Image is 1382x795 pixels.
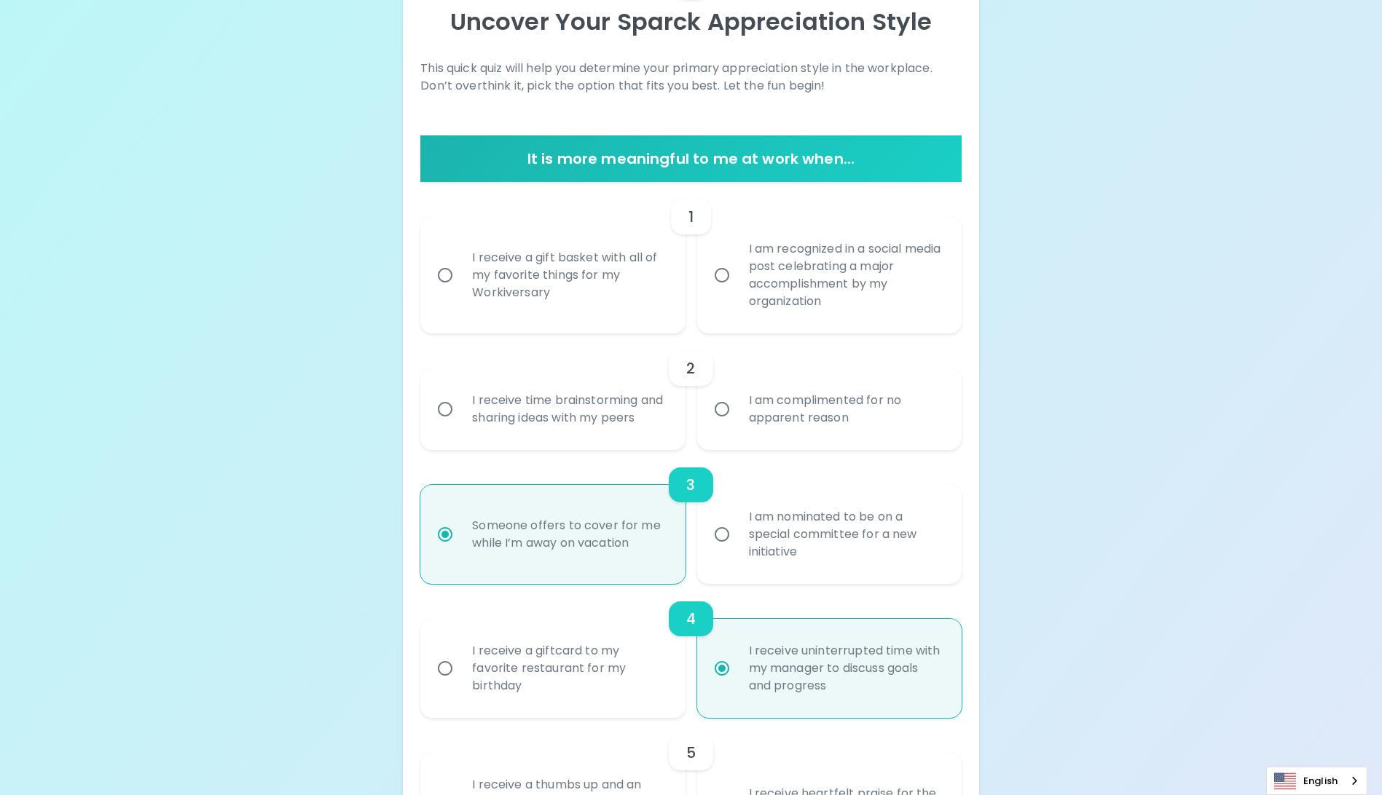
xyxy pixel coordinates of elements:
div: choice-group-check [420,333,961,450]
div: choice-group-check [420,450,961,584]
div: I receive a gift basket with all of my favorite things for my Workiversary [460,232,677,319]
div: Language [1266,767,1367,795]
div: I receive time brainstorming and sharing ideas with my peers [460,374,677,444]
a: English [1267,767,1367,794]
div: Someone offers to cover for me while I’m away on vacation [460,499,677,569]
aside: Language selected: English [1266,767,1367,795]
div: I am complimented for no apparent reason [737,374,954,444]
div: choice-group-check [420,182,961,333]
div: I receive a giftcard to my favorite restaurant for my birthday [460,625,677,712]
div: I receive uninterrupted time with my manager to discuss goals and progress [737,625,954,712]
div: choice-group-check [420,584,961,718]
h6: 1 [688,205,694,229]
p: Uncover Your Sparck Appreciation Style [420,7,961,36]
div: I am nominated to be on a special committee for a new initiative [737,491,954,578]
h6: 2 [686,357,695,380]
p: This quick quiz will help you determine your primary appreciation style in the workplace. Don’t o... [420,60,961,95]
div: I am recognized in a social media post celebrating a major accomplishment by my organization [737,223,954,328]
h6: 4 [686,607,696,630]
h6: It is more meaningful to me at work when... [426,147,955,170]
h6: 5 [686,741,696,764]
h6: 3 [686,473,695,497]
